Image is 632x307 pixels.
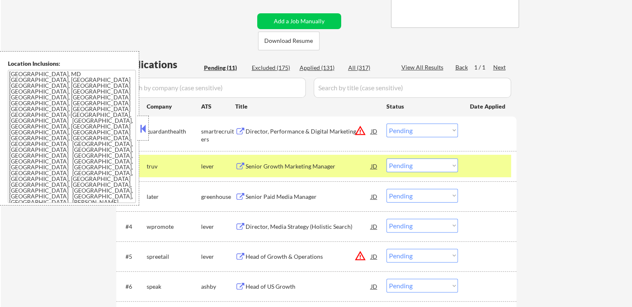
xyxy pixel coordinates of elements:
div: Pending (11) [204,64,246,72]
div: Director, Performance & Digital Marketing [246,127,371,136]
div: All (317) [348,64,390,72]
div: Head of Growth & Operations [246,253,371,261]
input: Search by company (case sensitive) [119,78,306,98]
button: warning_amber [354,125,366,136]
div: Excluded (175) [252,64,293,72]
div: Back [455,63,469,72]
div: smartrecruiters [201,127,235,144]
div: Applications [119,59,201,69]
input: Search by title (case sensitive) [314,78,511,98]
div: greenhouse [201,193,235,201]
div: Senior Growth Marketing Manager [246,162,371,171]
div: #5 [125,253,140,261]
div: lever [201,162,235,171]
div: Director, Media Strategy (Holistic Search) [246,223,371,231]
div: Date Applied [470,102,507,111]
div: ashby [201,282,235,291]
div: later [147,193,201,201]
div: JD [370,219,379,234]
div: JD [370,249,379,264]
div: Title [235,102,379,111]
div: Company [147,102,201,111]
div: lever [201,223,235,231]
button: Add a Job Manually [257,13,341,29]
div: #4 [125,223,140,231]
div: ATS [201,102,235,111]
div: View All Results [401,63,446,72]
div: spreetail [147,253,201,261]
div: JD [370,279,379,294]
div: Applied (131) [300,64,341,72]
div: JD [370,189,379,204]
button: warning_amber [354,250,366,262]
div: 1 / 1 [474,63,493,72]
div: Head of US Growth [246,282,371,291]
div: Location Inclusions: [8,59,136,68]
div: Senior Paid Media Manager [246,193,371,201]
div: truv [147,162,201,171]
div: speak [147,282,201,291]
div: #6 [125,282,140,291]
div: JD [370,124,379,139]
div: Next [493,63,507,72]
div: wpromote [147,223,201,231]
button: Download Resume [258,32,320,50]
div: guardanthealth [147,127,201,136]
div: lever [201,253,235,261]
div: Status [386,99,458,114]
div: JD [370,158,379,173]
